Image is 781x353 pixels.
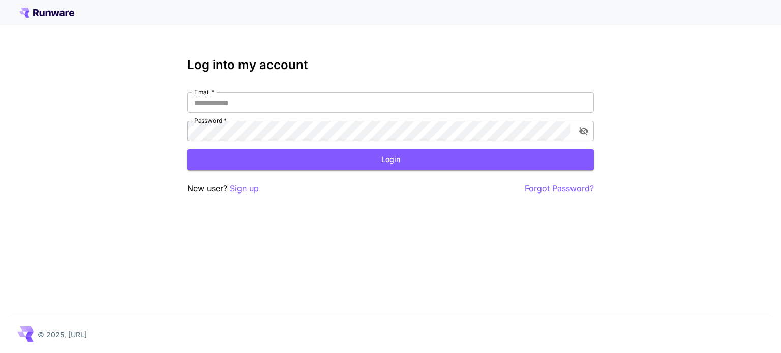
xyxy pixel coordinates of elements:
[38,329,87,340] p: © 2025, [URL]
[187,182,259,195] p: New user?
[194,116,227,125] label: Password
[230,182,259,195] button: Sign up
[525,182,594,195] button: Forgot Password?
[575,122,593,140] button: toggle password visibility
[194,88,214,97] label: Email
[187,149,594,170] button: Login
[187,58,594,72] h3: Log into my account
